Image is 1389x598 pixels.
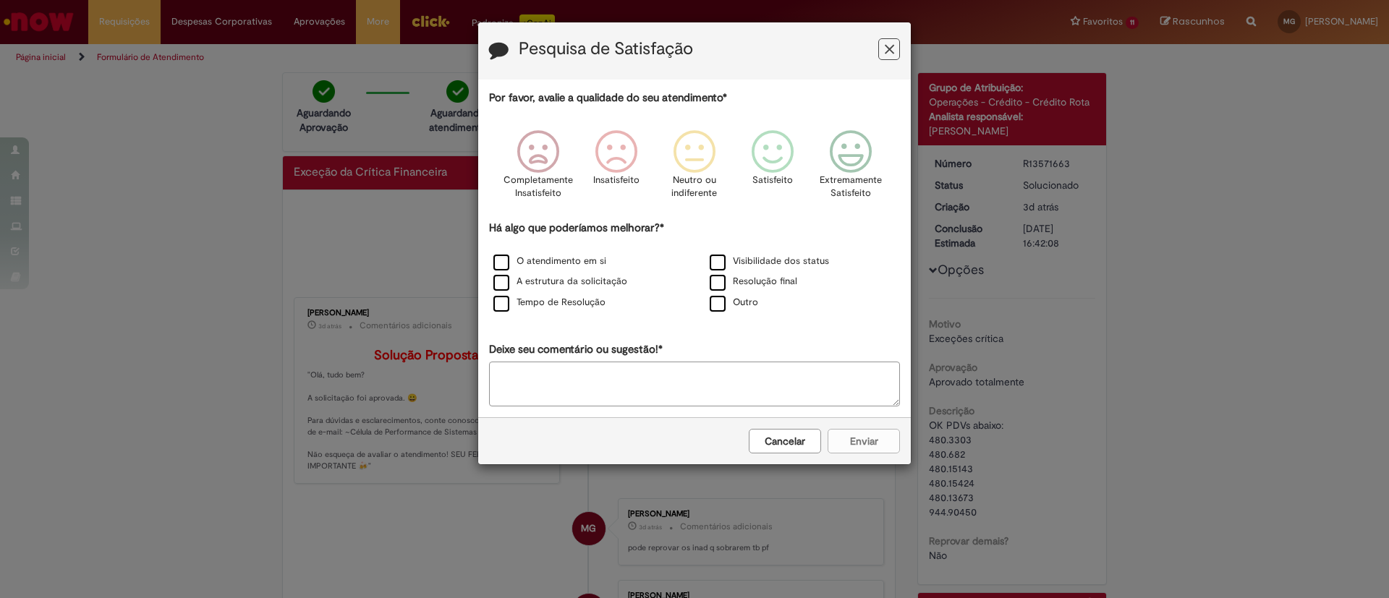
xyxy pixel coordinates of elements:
label: A estrutura da solicitação [493,275,627,289]
div: Insatisfeito [579,119,653,218]
button: Cancelar [749,429,821,453]
div: Neutro ou indiferente [658,119,731,218]
label: Outro [710,296,758,309]
p: Insatisfeito [593,174,640,187]
p: Satisfeito [752,174,793,187]
div: Extremamente Satisfeito [814,119,888,218]
div: Completamente Insatisfeito [501,119,574,218]
p: Extremamente Satisfeito [820,174,882,200]
label: O atendimento em si [493,255,606,268]
div: Há algo que poderíamos melhorar?* [489,221,900,314]
p: Neutro ou indiferente [668,174,721,200]
div: Satisfeito [736,119,810,218]
label: Por favor, avalie a qualidade do seu atendimento* [489,90,727,106]
label: Pesquisa de Satisfação [519,40,693,59]
p: Completamente Insatisfeito [504,174,573,200]
label: Tempo de Resolução [493,296,606,309]
label: Visibilidade dos status [710,255,829,268]
label: Resolução final [710,275,797,289]
label: Deixe seu comentário ou sugestão!* [489,342,663,357]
